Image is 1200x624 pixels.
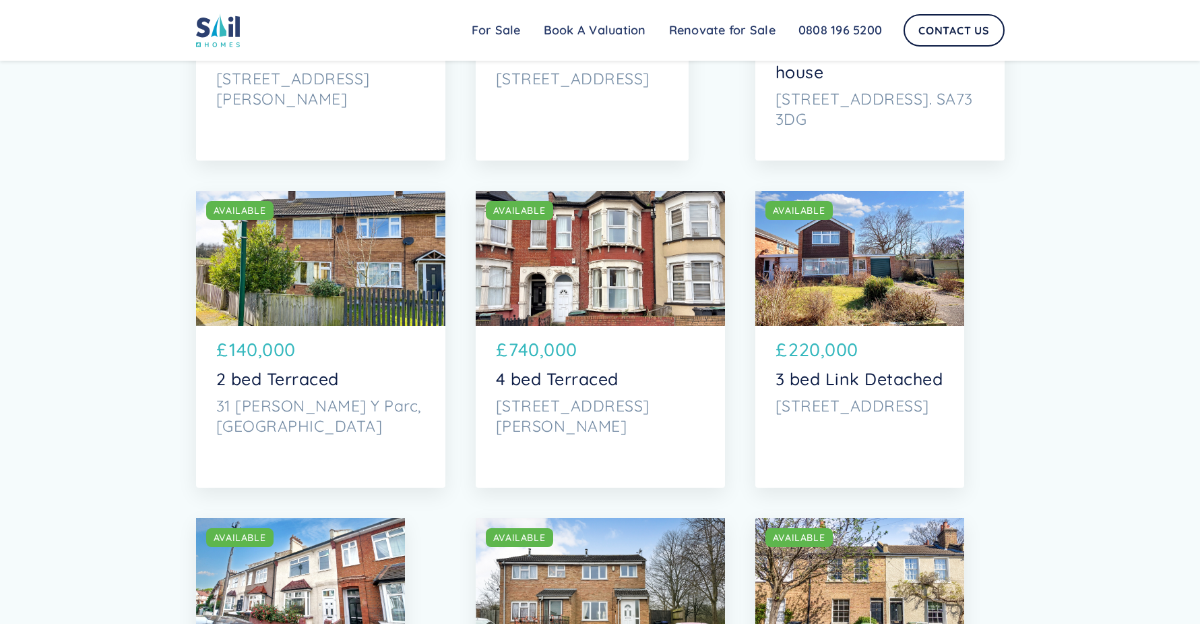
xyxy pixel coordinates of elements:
[496,336,508,363] p: £
[773,531,825,544] div: AVAILABLE
[496,396,705,436] p: [STREET_ADDRESS][PERSON_NAME]
[755,191,964,488] a: AVAILABLE£220,0003 bed Link Detached[STREET_ADDRESS]
[196,191,445,488] a: AVAILABLE£140,0002 bed Terraced31 [PERSON_NAME] Y Parc, [GEOGRAPHIC_DATA]
[216,396,425,436] p: 31 [PERSON_NAME] Y Parc, [GEOGRAPHIC_DATA]
[776,369,944,389] p: 3 bed Link Detached
[776,42,984,82] p: 6 bed end of terrace house
[532,17,658,44] a: Book A Valuation
[787,17,893,44] a: 0808 196 5200
[216,336,228,363] p: £
[493,204,546,217] div: AVAILABLE
[196,13,241,47] img: sail home logo colored
[496,42,669,62] p: 3 bed Semi Detached
[476,191,725,488] a: AVAILABLE£740,0004 bed Terraced[STREET_ADDRESS][PERSON_NAME]
[496,69,669,89] p: [STREET_ADDRESS]
[904,14,1005,47] a: Contact Us
[460,17,532,44] a: For Sale
[216,69,425,109] p: [STREET_ADDRESS][PERSON_NAME]
[216,369,425,389] p: 2 bed Terraced
[509,336,577,363] p: 740,000
[776,89,984,130] p: [STREET_ADDRESS]. SA73 3DG
[776,396,944,416] p: [STREET_ADDRESS]
[496,369,705,389] p: 4 bed Terraced
[493,531,546,544] div: AVAILABLE
[658,17,787,44] a: Renovate for Sale
[216,42,425,62] p: 3 bed detached house
[229,336,296,363] p: 140,000
[788,336,858,363] p: 220,000
[776,336,788,363] p: £
[214,204,266,217] div: AVAILABLE
[214,531,266,544] div: AVAILABLE
[773,204,825,217] div: AVAILABLE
